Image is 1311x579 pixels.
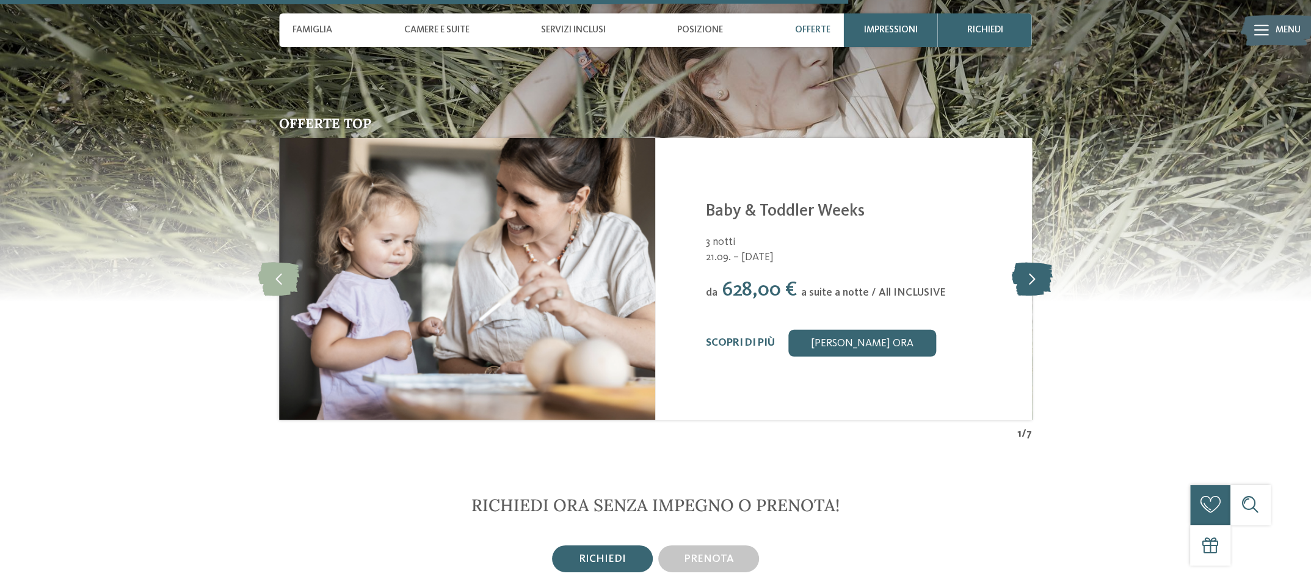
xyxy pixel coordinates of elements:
[706,203,865,220] a: Baby & Toddler Weeks
[864,24,918,35] span: Impressioni
[706,250,1015,266] span: 21.09. – [DATE]
[706,288,717,298] span: da
[706,338,775,348] a: Scopri di più
[788,330,936,357] a: [PERSON_NAME] ora
[801,288,946,298] span: a suite a notte / All INCLUSIVE
[279,138,655,420] img: Baby & Toddler Weeks
[541,24,606,35] span: Servizi inclusi
[279,115,371,132] span: Offerte top
[1022,427,1026,442] span: /
[967,24,1003,35] span: richiedi
[706,237,735,247] span: 3 notti
[1026,427,1032,442] span: 7
[579,554,626,564] span: richiedi
[404,24,469,35] span: Camere e Suite
[722,280,797,300] span: 628,00 €
[471,494,840,516] span: RICHIEDI ORA SENZA IMPEGNO O PRENOTA!
[1017,427,1022,442] span: 1
[677,24,723,35] span: Posizione
[683,554,733,564] span: prenota
[292,24,332,35] span: Famiglia
[795,24,830,35] span: Offerte
[655,542,761,575] a: prenota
